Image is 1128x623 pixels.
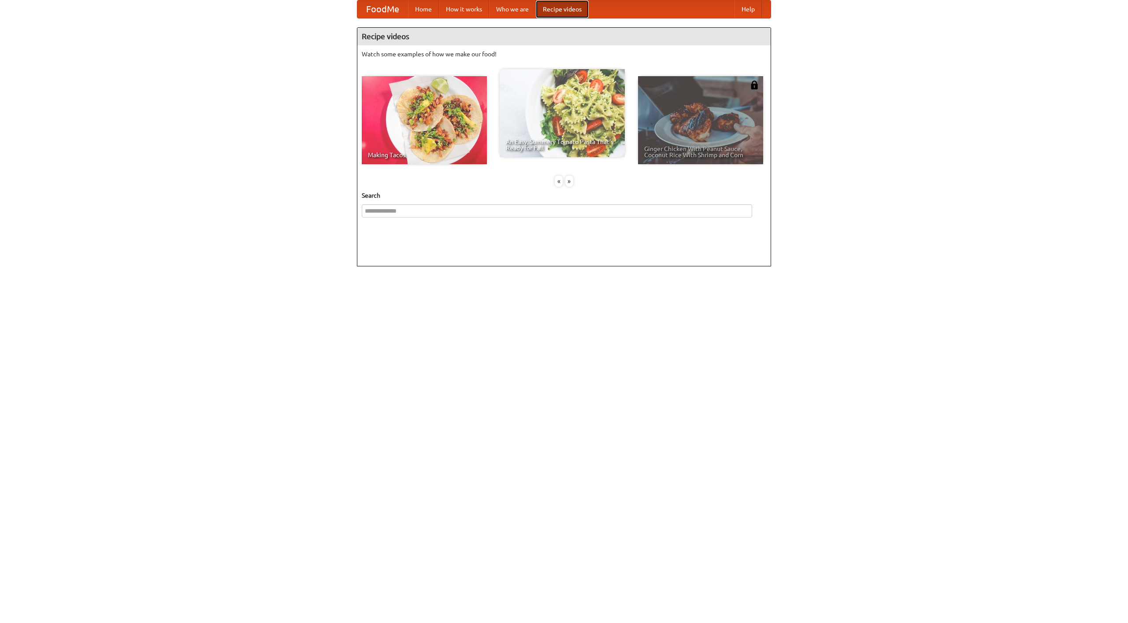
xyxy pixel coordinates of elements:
a: FoodMe [357,0,408,18]
a: Recipe videos [536,0,589,18]
a: Help [735,0,762,18]
a: An Easy, Summery Tomato Pasta That's Ready for Fall [500,69,625,157]
a: How it works [439,0,489,18]
div: » [565,176,573,187]
h5: Search [362,191,766,200]
a: Home [408,0,439,18]
div: « [555,176,563,187]
a: Making Tacos [362,76,487,164]
span: Making Tacos [368,152,481,158]
span: An Easy, Summery Tomato Pasta That's Ready for Fall [506,139,619,151]
img: 483408.png [750,81,759,89]
h4: Recipe videos [357,28,771,45]
a: Who we are [489,0,536,18]
p: Watch some examples of how we make our food! [362,50,766,59]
